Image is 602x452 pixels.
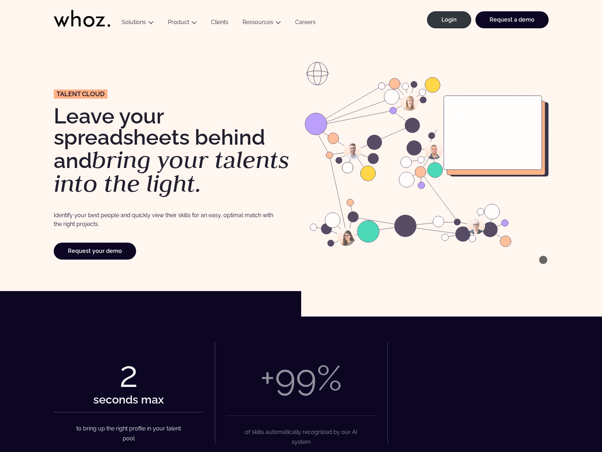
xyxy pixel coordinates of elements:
a: Request a demo [475,11,549,28]
a: Product [168,19,189,25]
a: Request your demo [54,243,136,260]
button: Ressources [235,19,288,28]
a: Careers [288,19,323,28]
a: Clients [204,19,235,28]
div: seconds max [54,395,204,406]
button: Solutions [115,19,161,28]
a: Login [427,11,471,28]
div: + [260,357,275,399]
h1: Leave your spreadsheets behind and [54,105,298,196]
div: 2 [119,354,138,395]
a: Ressources [242,19,273,25]
span: Talent Cloud [57,91,105,97]
div: 99 [275,357,317,399]
em: bring your talents into the light. [54,144,290,199]
figcaption: to bring up the right profile in your talent pool [54,412,204,444]
div: % [317,357,342,399]
figcaption: of skills automatically recognized by our AI system [226,416,376,447]
button: Product [161,19,204,28]
p: Identify your best people and quickly view their skills for an easy, optimal match with the right... [54,211,273,229]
